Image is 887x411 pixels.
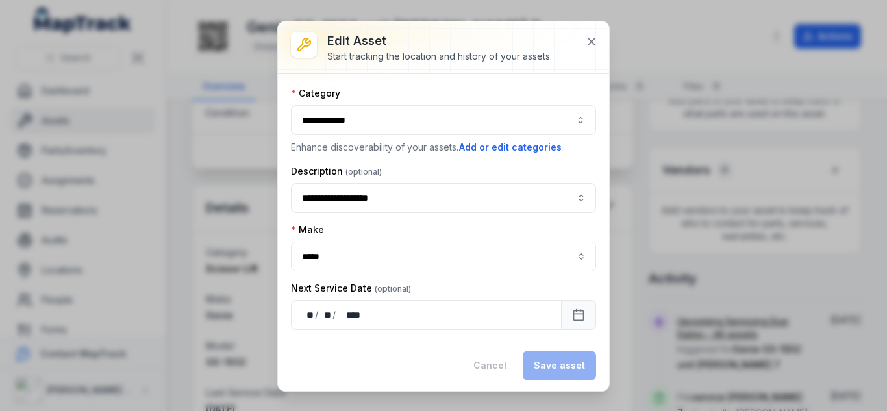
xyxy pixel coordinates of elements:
div: month, [319,308,332,321]
h3: Edit asset [327,32,552,50]
p: Enhance discoverability of your assets. [291,140,596,155]
div: Start tracking the location and history of your assets. [327,50,552,63]
div: / [332,308,337,321]
div: year, [337,308,362,321]
input: asset-edit:description-label [291,183,596,213]
label: Make [291,223,324,236]
button: Calendar [561,300,596,330]
div: / [315,308,319,321]
button: Add or edit categories [458,140,562,155]
div: day, [302,308,315,321]
label: Category [291,87,340,100]
label: Next Service Date [291,282,411,295]
input: asset-edit:cf[9e2fc107-2520-4a87-af5f-f70990c66785]-label [291,242,596,271]
label: Description [291,165,382,178]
